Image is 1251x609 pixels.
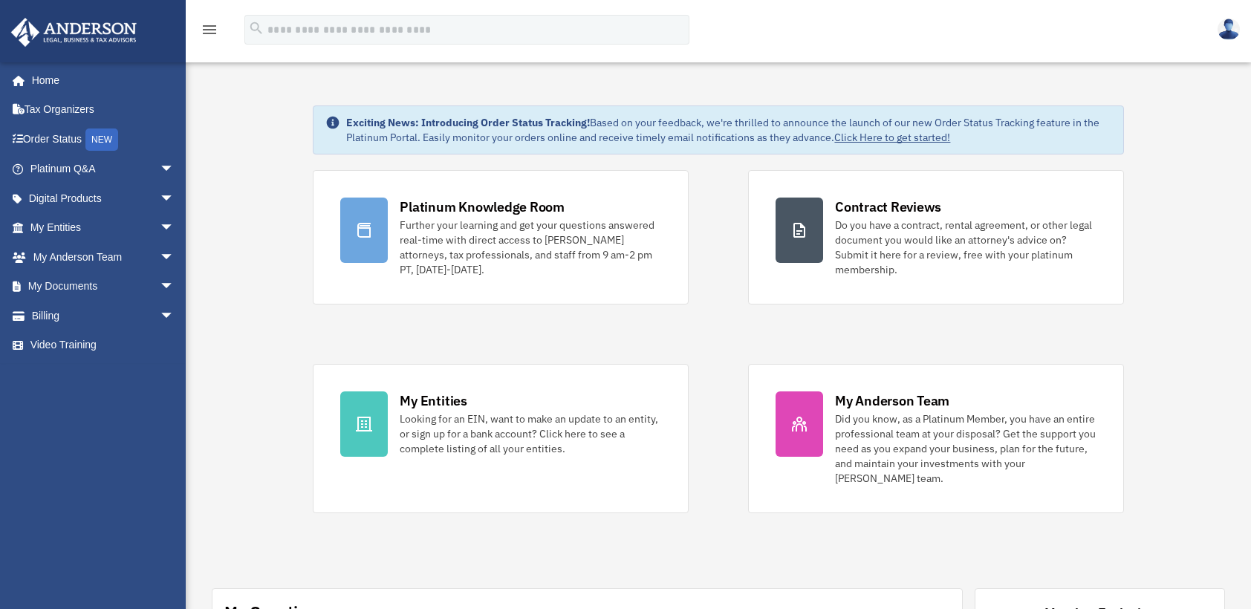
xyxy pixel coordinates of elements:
[1218,19,1240,40] img: User Pic
[160,301,189,331] span: arrow_drop_down
[835,391,949,410] div: My Anderson Team
[201,26,218,39] a: menu
[400,218,661,277] div: Further your learning and get your questions answered real-time with direct access to [PERSON_NAM...
[400,198,565,216] div: Platinum Knowledge Room
[10,65,189,95] a: Home
[748,364,1124,513] a: My Anderson Team Did you know, as a Platinum Member, you have an entire professional team at your...
[85,128,118,151] div: NEW
[160,183,189,214] span: arrow_drop_down
[160,272,189,302] span: arrow_drop_down
[313,364,689,513] a: My Entities Looking for an EIN, want to make an update to an entity, or sign up for a bank accoun...
[160,242,189,273] span: arrow_drop_down
[10,183,197,213] a: Digital Productsarrow_drop_down
[10,330,197,360] a: Video Training
[7,18,141,47] img: Anderson Advisors Platinum Portal
[748,170,1124,304] a: Contract Reviews Do you have a contract, rental agreement, or other legal document you would like...
[313,170,689,304] a: Platinum Knowledge Room Further your learning and get your questions answered real-time with dire...
[10,242,197,272] a: My Anderson Teamarrow_drop_down
[10,272,197,302] a: My Documentsarrow_drop_down
[835,198,941,216] div: Contract Reviews
[10,154,197,184] a: Platinum Q&Aarrow_drop_down
[835,411,1096,486] div: Did you know, as a Platinum Member, you have an entire professional team at your disposal? Get th...
[346,115,1111,145] div: Based on your feedback, we're thrilled to announce the launch of our new Order Status Tracking fe...
[400,411,661,456] div: Looking for an EIN, want to make an update to an entity, or sign up for a bank account? Click her...
[834,131,950,144] a: Click Here to get started!
[160,154,189,185] span: arrow_drop_down
[248,20,264,36] i: search
[400,391,467,410] div: My Entities
[10,95,197,125] a: Tax Organizers
[346,116,590,129] strong: Exciting News: Introducing Order Status Tracking!
[201,21,218,39] i: menu
[160,213,189,244] span: arrow_drop_down
[835,218,1096,277] div: Do you have a contract, rental agreement, or other legal document you would like an attorney's ad...
[10,301,197,330] a: Billingarrow_drop_down
[10,213,197,243] a: My Entitiesarrow_drop_down
[10,124,197,154] a: Order StatusNEW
